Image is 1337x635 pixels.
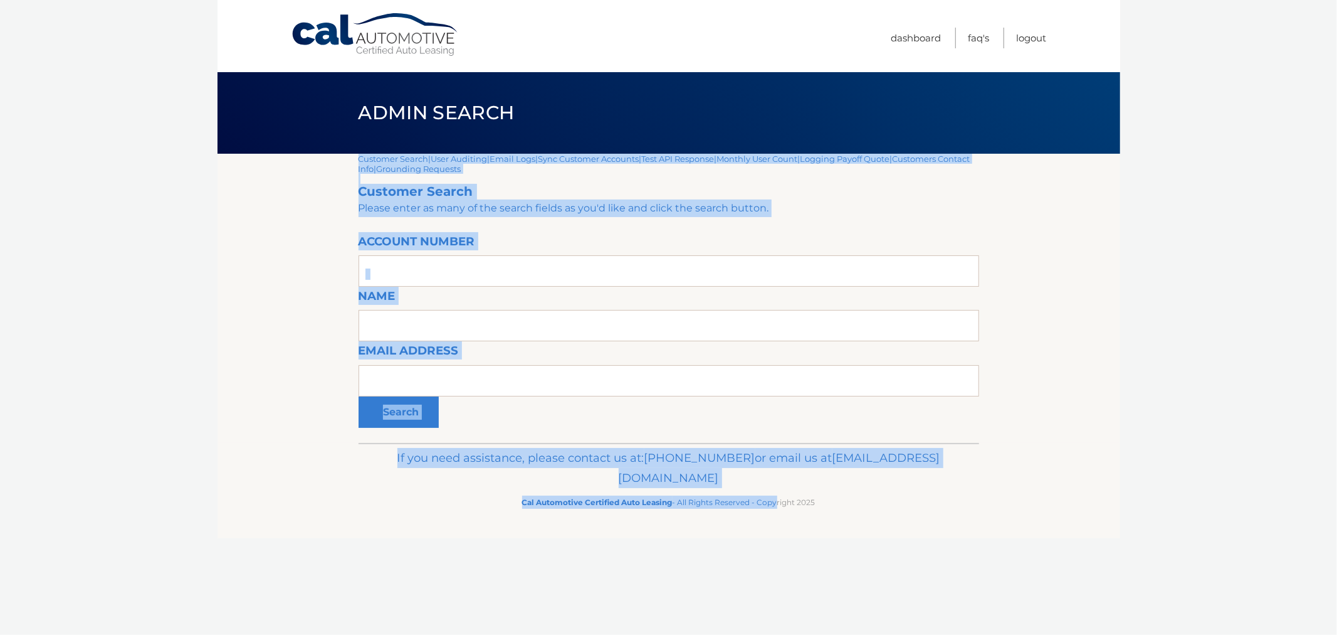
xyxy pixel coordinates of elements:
label: Email Address [359,341,459,365]
a: Dashboard [891,28,941,48]
span: Admin Search [359,101,515,124]
div: | | | | | | | | [359,154,979,443]
a: Logout [1017,28,1047,48]
a: FAQ's [968,28,990,48]
a: Customer Search [359,154,429,164]
strong: Cal Automotive Certified Auto Leasing [522,498,673,507]
a: Cal Automotive [291,13,460,57]
h2: Customer Search [359,184,979,200]
label: Account Number [359,232,475,255]
p: - All Rights Reserved - Copyright 2025 [367,496,971,509]
p: Please enter as many of the search fields as you'd like and click the search button. [359,200,979,217]
a: Customers Contact Info [359,154,970,174]
a: User Auditing [431,154,488,164]
a: Test API Response [642,154,715,164]
p: If you need assistance, please contact us at: or email us at [367,448,971,488]
button: Search [359,397,439,428]
label: Name [359,287,396,310]
a: Logging Payoff Quote [800,154,890,164]
span: [PHONE_NUMBER] [644,451,755,465]
a: Grounding Requests [377,164,461,174]
a: Email Logs [490,154,536,164]
a: Sync Customer Accounts [538,154,639,164]
a: Monthly User Count [717,154,798,164]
